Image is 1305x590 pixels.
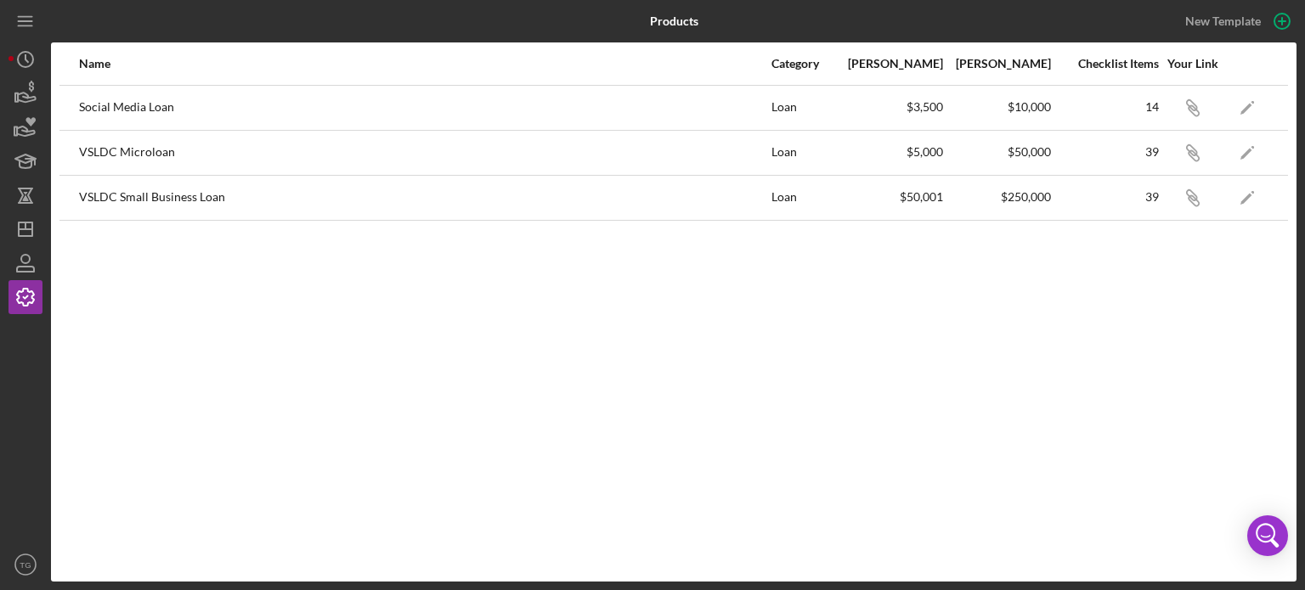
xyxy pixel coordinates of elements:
[79,87,770,129] div: Social Media Loan
[650,14,698,28] b: Products
[945,145,1051,159] div: $50,000
[771,132,835,174] div: Loan
[771,57,835,70] div: Category
[837,190,943,204] div: $50,001
[1053,57,1159,70] div: Checklist Items
[771,87,835,129] div: Loan
[837,100,943,114] div: $3,500
[1185,8,1261,34] div: New Template
[20,560,31,570] text: TG
[1175,8,1297,34] button: New Template
[1053,190,1159,204] div: 39
[1247,515,1288,556] div: Open Intercom Messenger
[771,177,835,219] div: Loan
[837,145,943,159] div: $5,000
[945,57,1051,70] div: [PERSON_NAME]
[1053,145,1159,159] div: 39
[79,132,770,174] div: VSLDC Microloan
[79,177,770,219] div: VSLDC Small Business Loan
[945,100,1051,114] div: $10,000
[79,57,770,70] div: Name
[1161,57,1224,70] div: Your Link
[1053,100,1159,114] div: 14
[945,190,1051,204] div: $250,000
[837,57,943,70] div: [PERSON_NAME]
[8,548,42,582] button: TG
